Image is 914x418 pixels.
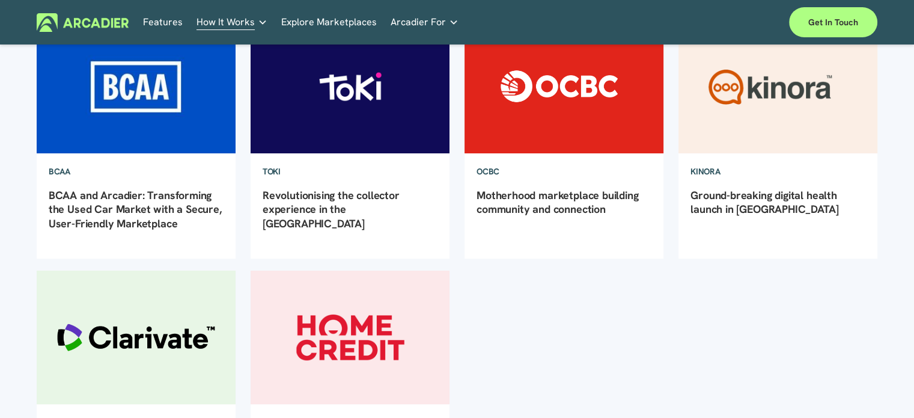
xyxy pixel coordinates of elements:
[477,188,638,216] a: Motherhood marketplace building community and connection
[690,188,838,216] a: Ground-breaking digital health launch in [GEOGRAPHIC_DATA]
[143,13,183,32] a: Features
[854,360,914,418] div: Chat-Widget
[249,270,450,405] img: Unmatched out-of-the-box functionality with Arcadier
[197,13,267,32] a: folder dropdown
[678,154,732,189] a: Kinora
[251,154,293,189] a: TOKI
[391,14,446,31] span: Arcadier For
[35,270,236,405] img: Stabilising global supply chains using Arcadier
[197,14,255,31] span: How It Works
[249,19,450,154] img: Revolutionising the collector experience in the Philippines
[35,19,236,154] img: BCAA and Arcadier: Transforming the Used Car Market with a Secure, User-Friendly Marketplace
[391,13,459,32] a: folder dropdown
[281,13,377,32] a: Explore Marketplaces
[37,13,129,32] img: Arcadier
[677,19,878,154] img: Ground-breaking digital health launch in Australia
[463,19,664,154] img: Motherhood marketplace building community and connection
[263,188,400,230] a: Revolutionising the collector experience in the [GEOGRAPHIC_DATA]
[854,360,914,418] iframe: Chat Widget
[789,7,877,37] a: Get in touch
[49,188,222,230] a: BCAA and Arcadier: Transforming the Used Car Market with a Secure, User-Friendly Marketplace
[465,154,511,189] a: OCBC
[37,154,82,189] a: BCAA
